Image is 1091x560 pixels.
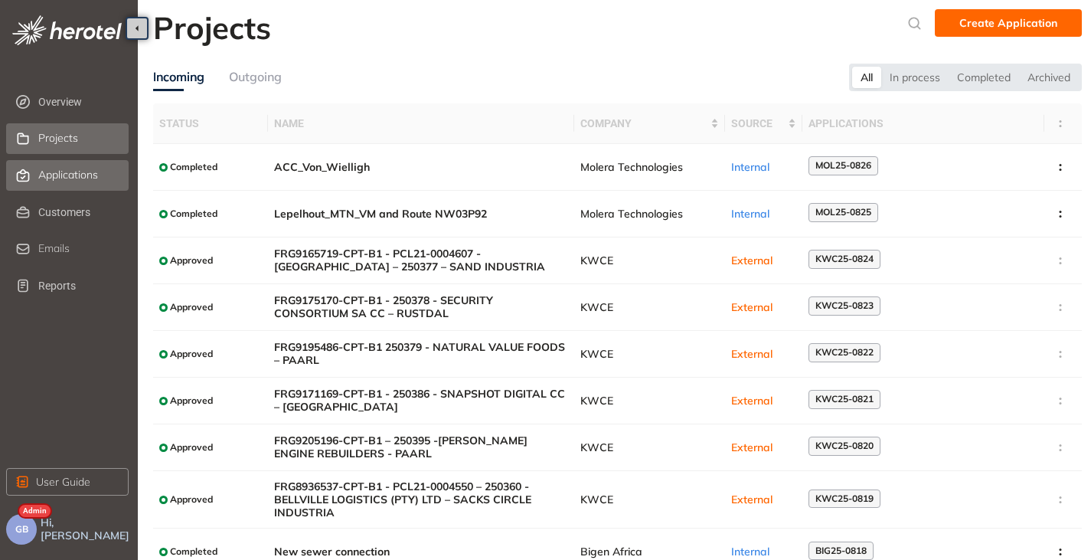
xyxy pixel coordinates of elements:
span: KWC25-0819 [815,493,874,504]
span: Bigen Africa [580,545,719,558]
span: Completed [170,208,217,219]
span: MOL25-0825 [815,207,871,218]
button: User Guide [6,468,129,496]
span: Overview [38,87,126,117]
span: KWC25-0823 [815,300,874,311]
div: External [731,395,796,408]
span: Molera Technologies [580,208,719,221]
div: External [731,441,796,454]
div: In process [881,67,949,88]
span: ACC_Von_Wielligh [274,161,568,174]
span: Approved [170,395,213,406]
span: Applications [38,169,98,182]
span: KWC25-0824 [815,254,874,264]
div: All [852,67,881,88]
span: FRG9195486-CPT-B1 250379 - NATURAL VALUE FOODS – PAARL [274,341,568,367]
span: FRG8936537-CPT-B1 - PCL21-0004550 – 250360 - BELLVILLE LOGISTICS (PTY) LTD – SACKS CIRCLE INDUSTRIA [274,480,568,519]
span: Completed [170,162,217,172]
h2: Projects [153,9,271,46]
span: KWCE [580,395,719,408]
span: Create Application [959,15,1057,31]
th: Status [153,103,268,144]
img: logo [12,15,122,45]
button: GB [6,514,37,545]
span: FRG9165719-CPT-B1 - PCL21-0004607 - [GEOGRAPHIC_DATA] – 250377 – SAND INDUSTRIA [274,247,568,273]
span: GB [15,524,28,535]
span: Lepelhout_MTN_VM and Route NW03P92 [274,208,568,221]
th: Source [725,103,802,144]
div: External [731,254,796,267]
span: KWC25-0820 [815,440,874,451]
button: Create Application [935,9,1082,37]
span: KWCE [580,254,719,267]
th: Company [574,103,725,144]
span: Reports [38,270,126,301]
div: External [731,493,796,506]
div: Internal [731,208,796,221]
div: Archived [1019,67,1079,88]
span: Emails [38,242,70,255]
div: Incoming [153,67,204,87]
span: Company [580,115,707,132]
span: KWCE [580,348,719,361]
div: Internal [731,545,796,558]
span: KWC25-0822 [815,347,874,358]
span: KWCE [580,441,719,454]
span: BIG25-0818 [815,545,867,556]
span: FRG9171169-CPT-B1 - 250386 - SNAPSHOT DIGITAL CC – [GEOGRAPHIC_DATA] [274,388,568,414]
span: MOL25-0826 [815,160,871,171]
div: External [731,301,796,314]
span: Approved [170,255,213,266]
span: Projects [38,132,78,145]
span: Approved [170,302,213,313]
div: Completed [949,67,1019,88]
th: Name [268,103,574,144]
div: External [731,348,796,361]
span: KWC25-0821 [815,394,874,404]
div: Internal [731,161,796,174]
span: Source [731,115,785,132]
span: KWCE [580,493,719,506]
div: Outgoing [229,67,282,87]
span: Approved [170,349,213,359]
span: FRG9175170-CPT-B1 - 250378 - SECURITY CONSORTIUM SA CC – RUSTDAL [274,294,568,320]
th: Applications [802,103,1044,144]
span: New sewer connection [274,545,568,558]
span: Approved [170,494,213,505]
span: KWCE [580,301,719,314]
span: Customers [38,197,126,228]
span: Approved [170,442,213,453]
span: User Guide [36,473,90,490]
span: Hi, [PERSON_NAME] [41,516,132,542]
span: Completed [170,546,217,557]
span: FRG9205196-CPT-B1 – 250395 -[PERSON_NAME] ENGINE REBUILDERS - PAARL [274,434,568,460]
span: Molera Technologies [580,161,719,174]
